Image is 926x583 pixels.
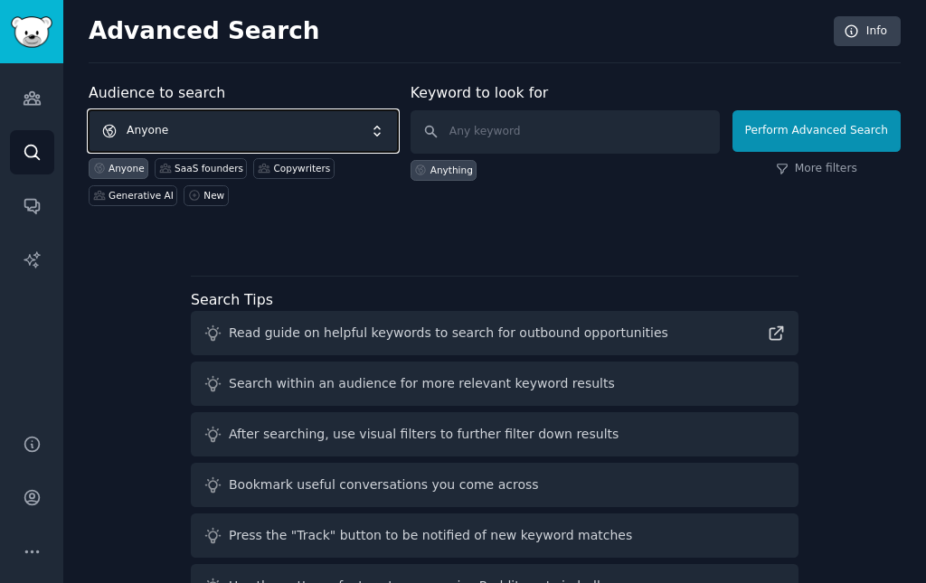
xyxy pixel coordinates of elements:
label: Keyword to look for [411,84,549,101]
label: Search Tips [191,291,273,308]
a: Info [834,16,901,47]
div: Bookmark useful conversations you come across [229,475,539,494]
div: New [203,189,224,202]
div: Copywriters [273,162,330,174]
label: Audience to search [89,84,225,101]
div: Search within an audience for more relevant keyword results [229,374,615,393]
h2: Advanced Search [89,17,824,46]
div: Press the "Track" button to be notified of new keyword matches [229,526,632,545]
input: Any keyword [411,110,720,154]
div: Anyone [109,162,145,174]
div: Generative AI [109,189,174,202]
div: SaaS founders [175,162,243,174]
a: New [184,185,228,206]
a: More filters [776,161,857,177]
img: GummySearch logo [11,16,52,48]
div: Anything [430,164,473,176]
button: Perform Advanced Search [732,110,901,152]
div: After searching, use visual filters to further filter down results [229,425,619,444]
button: Anyone [89,110,398,152]
div: Read guide on helpful keywords to search for outbound opportunities [229,324,668,343]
